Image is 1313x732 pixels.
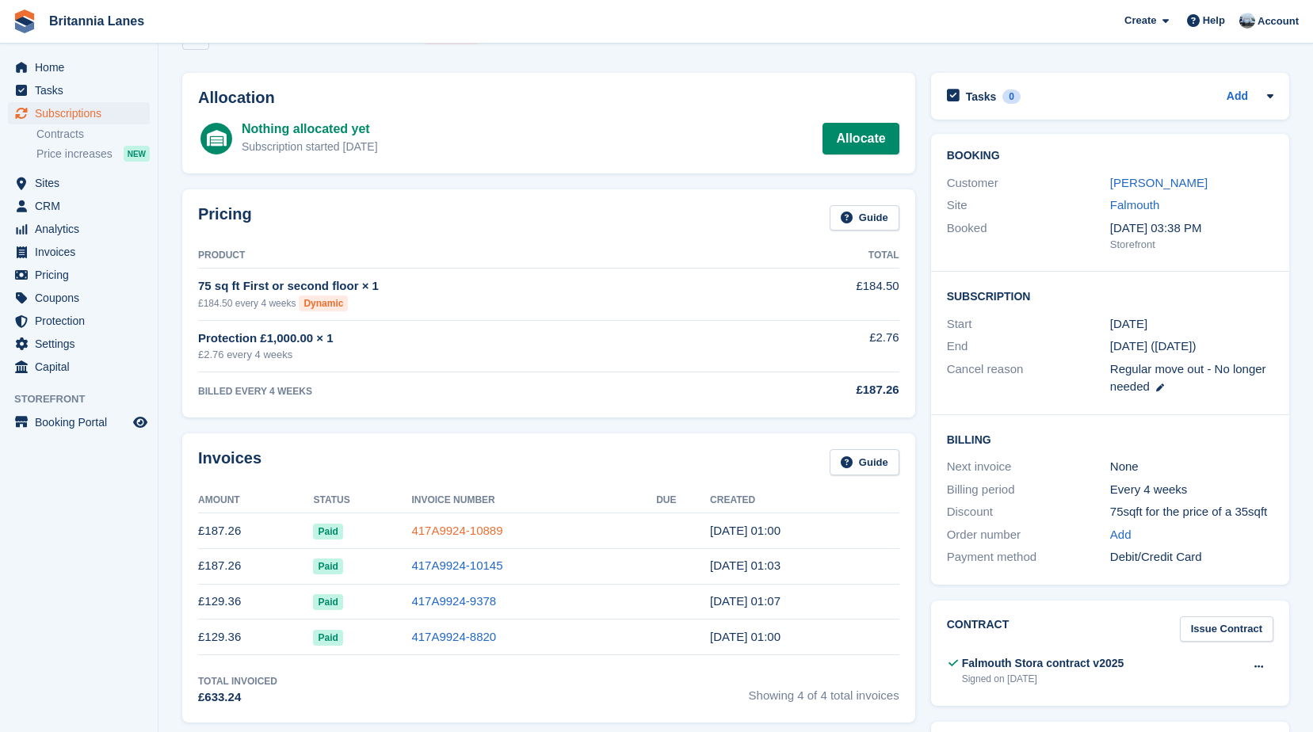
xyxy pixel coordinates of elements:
[710,594,781,608] time: 2025-06-30 00:07:03 UTC
[1227,88,1248,106] a: Add
[1110,526,1132,544] a: Add
[198,295,765,311] div: £184.50 every 4 weeks
[198,243,765,269] th: Product
[198,584,313,620] td: £129.36
[1110,503,1273,521] div: 75sqft for the price of a 35sqft
[765,381,899,399] div: £187.26
[8,310,150,332] a: menu
[1180,616,1273,642] a: Issue Contract
[8,356,150,378] a: menu
[947,315,1110,334] div: Start
[656,488,710,513] th: Due
[198,330,765,348] div: Protection £1,000.00 × 1
[198,89,899,107] h2: Allocation
[749,674,899,707] span: Showing 4 of 4 total invoices
[947,481,1110,499] div: Billing period
[8,287,150,309] a: menu
[947,503,1110,521] div: Discount
[198,548,313,584] td: £187.26
[1110,237,1273,253] div: Storefront
[1124,13,1156,29] span: Create
[8,264,150,286] a: menu
[8,411,150,433] a: menu
[35,56,130,78] span: Home
[8,102,150,124] a: menu
[710,630,781,643] time: 2025-06-02 00:00:39 UTC
[35,310,130,332] span: Protection
[1258,13,1299,29] span: Account
[947,196,1110,215] div: Site
[36,147,113,162] span: Price increases
[1203,13,1225,29] span: Help
[198,674,277,688] div: Total Invoiced
[710,488,899,513] th: Created
[198,347,765,363] div: £2.76 every 4 weeks
[8,241,150,263] a: menu
[242,120,378,139] div: Nothing allocated yet
[947,526,1110,544] div: Order number
[947,548,1110,566] div: Payment method
[35,333,130,355] span: Settings
[966,90,997,104] h2: Tasks
[198,513,313,549] td: £187.26
[411,559,502,572] a: 417A9924-10145
[313,559,342,574] span: Paid
[35,356,130,378] span: Capital
[313,524,342,539] span: Paid
[1110,548,1273,566] div: Debit/Credit Card
[411,594,496,608] a: 417A9924-9378
[198,384,765,398] div: BILLED EVERY 4 WEEKS
[35,241,130,263] span: Invoices
[131,413,150,432] a: Preview store
[14,391,158,407] span: Storefront
[198,620,313,655] td: £129.36
[1110,219,1273,238] div: [DATE] 03:38 PM
[198,277,765,295] div: 75 sq ft First or second floor × 1
[765,269,899,320] td: £184.50
[198,205,252,231] h2: Pricing
[947,288,1273,303] h2: Subscription
[36,127,150,142] a: Contracts
[35,102,130,124] span: Subscriptions
[1110,458,1273,476] div: None
[35,287,130,309] span: Coupons
[8,218,150,240] a: menu
[8,333,150,355] a: menu
[35,195,130,217] span: CRM
[830,449,899,475] a: Guide
[35,264,130,286] span: Pricing
[43,8,151,34] a: Britannia Lanes
[313,594,342,610] span: Paid
[313,630,342,646] span: Paid
[411,524,502,537] a: 417A9924-10889
[1110,198,1160,212] a: Falmouth
[1110,176,1208,189] a: [PERSON_NAME]
[947,150,1273,162] h2: Booking
[962,672,1124,686] div: Signed on [DATE]
[1110,481,1273,499] div: Every 4 weeks
[710,559,781,572] time: 2025-07-28 00:03:28 UTC
[947,458,1110,476] div: Next invoice
[1239,13,1255,29] img: John Millership
[242,139,378,155] div: Subscription started [DATE]
[823,123,899,154] a: Allocate
[8,56,150,78] a: menu
[962,655,1124,672] div: Falmouth Stora contract v2025
[947,616,1010,642] h2: Contract
[8,172,150,194] a: menu
[765,243,899,269] th: Total
[8,79,150,101] a: menu
[35,218,130,240] span: Analytics
[299,295,348,311] div: Dynamic
[35,172,130,194] span: Sites
[411,488,656,513] th: Invoice Number
[710,524,781,537] time: 2025-08-25 00:00:37 UTC
[35,79,130,101] span: Tasks
[8,195,150,217] a: menu
[830,205,899,231] a: Guide
[765,320,899,372] td: £2.76
[1110,339,1197,353] span: [DATE] ([DATE])
[947,174,1110,193] div: Customer
[198,488,313,513] th: Amount
[198,688,277,707] div: £633.24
